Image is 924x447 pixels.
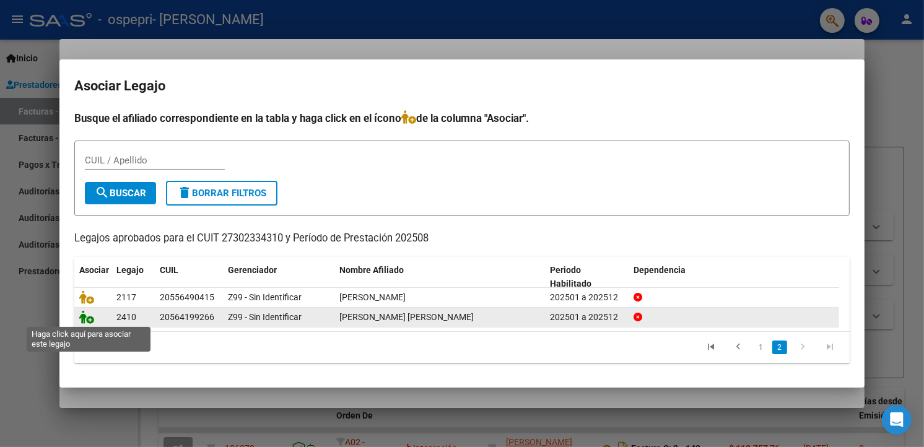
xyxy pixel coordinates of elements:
div: 202501 a 202512 [550,310,624,324]
span: 2117 [116,292,136,302]
datatable-header-cell: Periodo Habilitado [545,257,629,298]
datatable-header-cell: CUIL [155,257,223,298]
a: 1 [754,341,769,354]
a: go to first page [699,341,723,354]
span: Z99 - Sin Identificar [228,292,302,302]
mat-icon: delete [177,185,192,200]
h4: Busque el afiliado correspondiente en la tabla y haga click en el ícono de la columna "Asociar". [74,110,850,126]
span: Gerenciador [228,265,277,275]
a: go to next page [791,341,814,354]
span: Nombre Afiliado [339,265,404,275]
mat-icon: search [95,185,110,200]
span: PINCHEIRA JOSE LUIS BAUDILIO [339,312,474,322]
span: CUIL [160,265,178,275]
h2: Asociar Legajo [74,74,850,98]
datatable-header-cell: Nombre Afiliado [334,257,545,298]
span: ARCE NEWEN BENJAMIN [339,292,406,302]
span: Borrar Filtros [177,188,266,199]
div: 202501 a 202512 [550,290,624,305]
span: 2410 [116,312,136,322]
p: Legajos aprobados para el CUIT 27302334310 y Período de Prestación 202508 [74,231,850,246]
datatable-header-cell: Gerenciador [223,257,334,298]
datatable-header-cell: Dependencia [629,257,839,298]
span: Periodo Habilitado [550,265,591,289]
span: Legajo [116,265,144,275]
div: 20564199266 [160,310,214,324]
span: Dependencia [634,265,686,275]
a: go to last page [818,341,842,354]
a: 2 [772,341,787,354]
div: Open Intercom Messenger [882,405,912,435]
button: Buscar [85,182,156,204]
div: 7 registros [74,332,227,363]
li: page 1 [752,337,770,358]
span: Z99 - Sin Identificar [228,312,302,322]
span: Buscar [95,188,146,199]
a: go to previous page [726,341,750,354]
li: page 2 [770,337,789,358]
datatable-header-cell: Asociar [74,257,111,298]
button: Borrar Filtros [166,181,277,206]
div: 20556490415 [160,290,214,305]
span: Asociar [79,265,109,275]
datatable-header-cell: Legajo [111,257,155,298]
